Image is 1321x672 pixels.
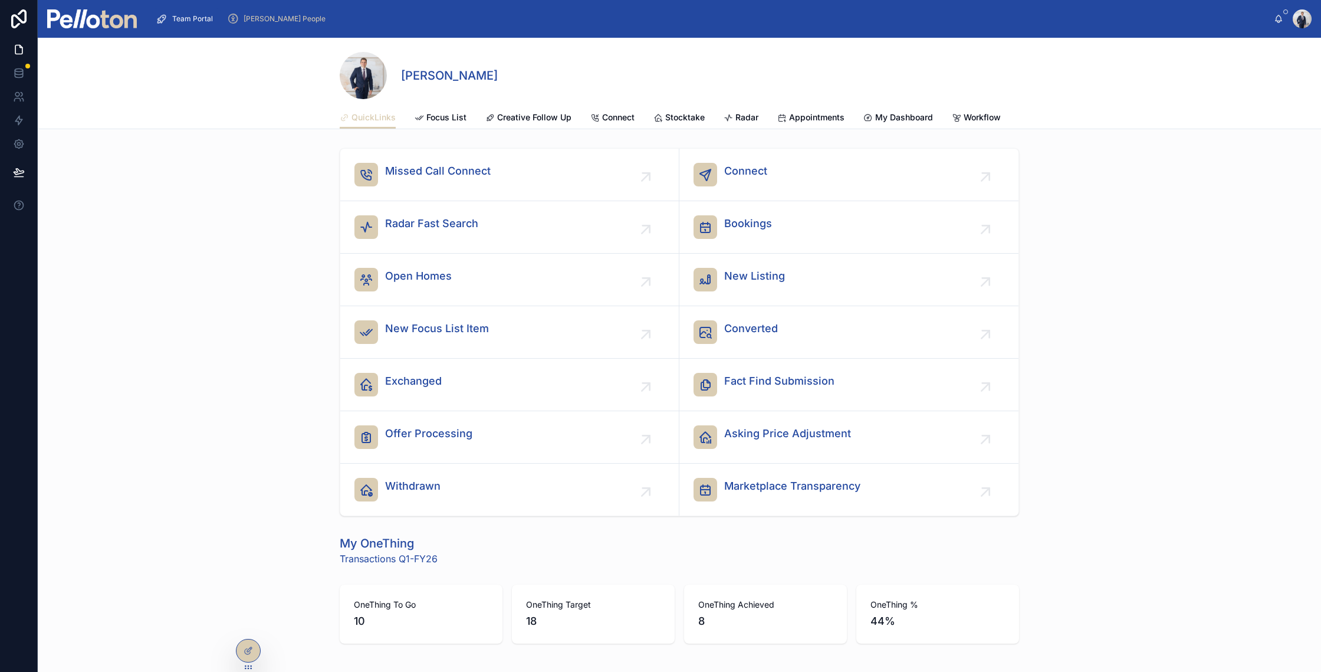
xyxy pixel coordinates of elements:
a: My Dashboard [863,107,933,130]
span: My Dashboard [875,112,933,123]
a: Appointments [777,107,844,130]
span: Open Homes [385,268,452,284]
span: OneThing Achieved [698,599,833,611]
span: Bookings [724,215,772,232]
a: Creative Follow Up [485,107,571,130]
span: Fact Find Submission [724,373,834,389]
span: Radar [735,112,758,123]
span: Team Portal [172,14,213,24]
span: New Focus List Item [385,320,489,337]
span: QuickLinks [351,112,396,123]
span: Radar Fast Search [385,215,478,232]
h1: My OneThing [340,535,438,552]
span: Focus List [426,112,466,123]
a: Open Homes [340,254,679,306]
span: 44% [870,613,1005,630]
span: Transactions Q1-FY26 [340,552,438,566]
a: Bookings [679,201,1018,254]
div: scrollable content [146,6,1274,32]
img: App logo [47,9,137,28]
a: Focus List [415,107,466,130]
a: Radar Fast Search [340,201,679,254]
a: Missed Call Connect [340,149,679,201]
a: Radar [724,107,758,130]
a: Withdrawn [340,464,679,516]
span: Connect [602,112,635,123]
a: Team Portal [152,8,221,29]
a: Converted [679,306,1018,359]
a: Marketplace Transparency [679,464,1018,516]
a: Connect [679,149,1018,201]
a: [PERSON_NAME] People [224,8,334,29]
span: Withdrawn [385,478,441,494]
span: Workflow [964,112,1001,123]
span: OneThing To Go [354,599,488,611]
span: [PERSON_NAME] People [244,14,326,24]
span: Creative Follow Up [497,112,571,123]
span: Missed Call Connect [385,163,491,179]
span: Asking Price Adjustment [724,425,851,442]
span: Converted [724,320,778,337]
span: Exchanged [385,373,442,389]
a: Stocktake [653,107,705,130]
span: OneThing Target [526,599,660,611]
span: 10 [354,613,488,630]
span: 8 [698,613,833,630]
span: Offer Processing [385,425,472,442]
span: 18 [526,613,660,630]
span: Connect [724,163,767,179]
span: Marketplace Transparency [724,478,860,494]
a: New Listing [679,254,1018,306]
span: Stocktake [665,112,705,123]
a: Offer Processing [340,411,679,464]
a: Asking Price Adjustment [679,411,1018,464]
a: Exchanged [340,359,679,411]
span: New Listing [724,268,785,284]
span: Appointments [789,112,844,123]
span: OneThing % [870,599,1005,611]
h1: [PERSON_NAME] [401,67,498,84]
a: Workflow [952,107,1001,130]
a: Fact Find Submission [679,359,1018,411]
a: Connect [590,107,635,130]
a: QuickLinks [340,107,396,129]
a: New Focus List Item [340,306,679,359]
